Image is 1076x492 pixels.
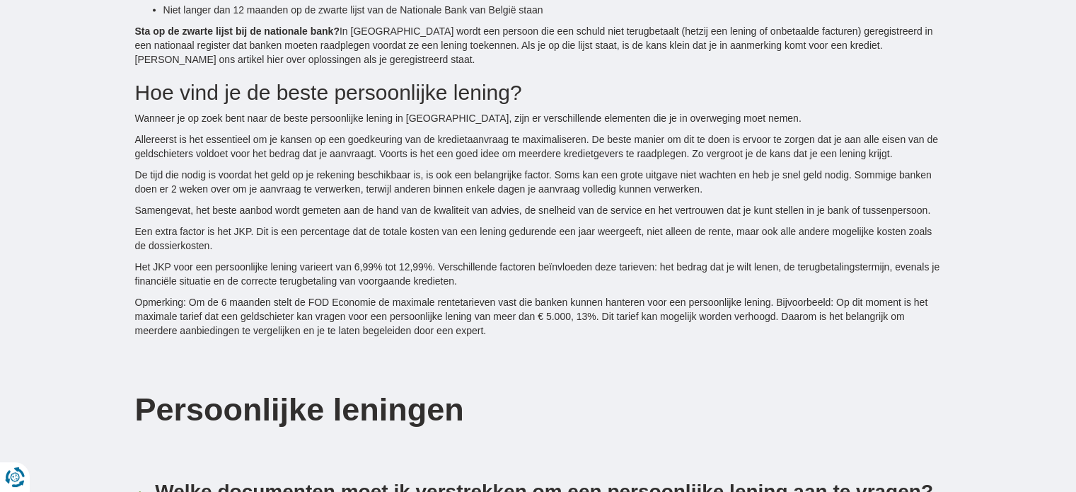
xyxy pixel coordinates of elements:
h2: Persoonlijke leningen [135,358,942,459]
h2: Hoe vind je de beste persoonlijke lening? [135,80,942,103]
p: Opmerking: Om de 6 maanden stelt de FOD Economie de maximale rentetarieven vast die banken kunnen... [135,294,942,337]
p: Een extra factor is het JKP. Dit is een percentage dat de totale kosten van een lening gedurende ... [135,224,942,252]
p: Samengevat, het beste aanbod wordt gemeten aan de hand van de kwaliteit van advies, de snelheid v... [135,202,942,217]
p: De tijd die nodig is voordat het geld op je rekening beschikbaar is, is ook een belangrijke facto... [135,167,942,195]
p: Het JKP voor een persoonlijke lening varieert van 6,99% tot 12,99%. Verschillende factoren beïnvl... [135,259,942,287]
li: Niet langer dan 12 maanden op de zwarte lijst van de Nationale Bank van België staan [163,2,942,16]
p: In [GEOGRAPHIC_DATA] wordt een persoon die een schuld niet terugbetaalt (hetzij een lening of onb... [135,23,942,66]
p: Allereerst is het essentieel om je kansen op een goedkeuring van de kredietaanvraag te maximalise... [135,132,942,160]
strong: Sta op de zwarte lijst bij de nationale bank? [135,25,340,36]
p: Wanneer je op zoek bent naar de beste persoonlijke lening in [GEOGRAPHIC_DATA], zijn er verschill... [135,110,942,125]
